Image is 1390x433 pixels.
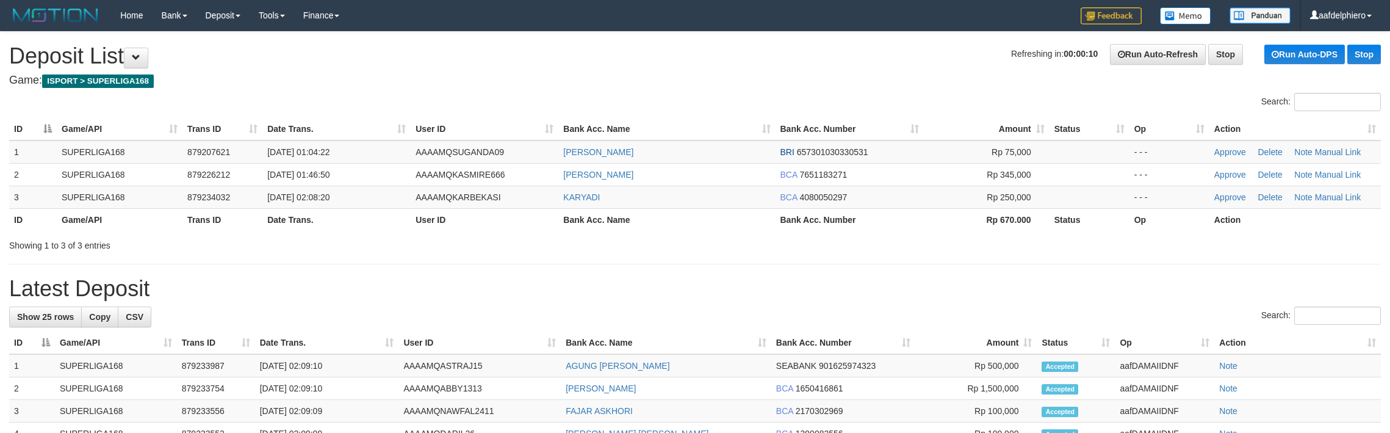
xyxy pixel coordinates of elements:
[1042,384,1078,395] span: Accepted
[1258,192,1282,202] a: Delete
[1050,118,1129,140] th: Status: activate to sort column ascending
[17,312,74,322] span: Show 25 rows
[9,277,1381,301] h1: Latest Deposit
[796,384,843,393] span: Copy 1650416861 to clipboard
[1294,147,1313,157] a: Note
[796,406,843,416] span: Copy 2170302969 to clipboard
[1011,49,1098,59] span: Refreshing in:
[987,170,1031,180] span: Rp 345,000
[182,118,262,140] th: Trans ID: activate to sort column ascending
[9,75,1381,87] h4: Game:
[1064,49,1098,59] strong: 00:00:10
[9,163,57,186] td: 2
[262,208,411,231] th: Date Trans.
[398,400,561,423] td: AAAAMQNAWFAL2411
[55,400,177,423] td: SUPERLIGA168
[1129,163,1209,186] td: - - -
[780,170,798,180] span: BCA
[1115,400,1214,423] td: aafDAMAIIDNF
[9,332,55,354] th: ID: activate to sort column descending
[780,147,794,157] span: BRI
[915,377,1037,400] td: Rp 1,500,000
[1219,361,1237,371] a: Note
[126,312,143,322] span: CSV
[1294,93,1381,111] input: Search:
[1294,192,1313,202] a: Note
[255,400,399,423] td: [DATE] 02:09:09
[797,147,868,157] span: Copy 657301030330531 to clipboard
[915,354,1037,377] td: Rp 500,000
[1258,147,1282,157] a: Delete
[118,307,151,327] a: CSV
[9,400,55,423] td: 3
[182,208,262,231] th: Trans ID
[416,192,500,202] span: AAAAMQKARBEKASI
[563,147,633,157] a: [PERSON_NAME]
[1315,147,1361,157] a: Manual Link
[1294,307,1381,325] input: Search:
[255,377,399,400] td: [DATE] 02:09:10
[1160,7,1211,24] img: Button%20Memo.svg
[57,140,182,164] td: SUPERLIGA168
[1214,332,1381,354] th: Action: activate to sort column ascending
[780,192,798,202] span: BCA
[57,163,182,186] td: SUPERLIGA168
[42,75,154,88] span: ISPORT > SUPERLIGA168
[1042,407,1078,417] span: Accepted
[9,6,102,24] img: MOTION_logo.png
[1219,384,1237,393] a: Note
[992,147,1031,157] span: Rp 75,000
[9,377,55,400] td: 2
[1110,44,1206,65] a: Run Auto-Refresh
[776,384,793,393] span: BCA
[9,44,1381,68] h1: Deposit List
[1037,332,1115,354] th: Status: activate to sort column ascending
[57,186,182,208] td: SUPERLIGA168
[1208,44,1243,65] a: Stop
[1261,307,1381,325] label: Search:
[1347,45,1381,64] a: Stop
[187,170,230,180] span: 879226212
[799,192,847,202] span: Copy 4080050297 to clipboard
[566,384,636,393] a: [PERSON_NAME]
[9,118,57,140] th: ID: activate to sort column descending
[9,186,57,208] td: 3
[924,118,1050,140] th: Amount: activate to sort column ascending
[89,312,110,322] span: Copy
[776,208,924,231] th: Bank Acc. Number
[776,118,924,140] th: Bank Acc. Number: activate to sort column ascending
[561,332,771,354] th: Bank Acc. Name: activate to sort column ascending
[255,332,399,354] th: Date Trans.: activate to sort column ascending
[55,377,177,400] td: SUPERLIGA168
[566,361,669,371] a: AGUNG [PERSON_NAME]
[398,354,561,377] td: AAAAMQASTRAJ15
[987,192,1031,202] span: Rp 250,000
[411,208,558,231] th: User ID
[1264,45,1345,64] a: Run Auto-DPS
[1209,118,1381,140] th: Action: activate to sort column ascending
[1315,170,1361,180] a: Manual Link
[398,377,561,400] td: AAAAMQABBY1313
[1115,377,1214,400] td: aafDAMAIIDNF
[411,118,558,140] th: User ID: activate to sort column ascending
[1129,118,1209,140] th: Op: activate to sort column ascending
[262,118,411,140] th: Date Trans.: activate to sort column ascending
[81,307,118,327] a: Copy
[1050,208,1129,231] th: Status
[416,170,505,180] span: AAAAMQKASMIRE666
[1294,170,1313,180] a: Note
[1230,7,1291,24] img: panduan.png
[1261,93,1381,111] label: Search:
[924,208,1050,231] th: Rp 670.000
[177,332,255,354] th: Trans ID: activate to sort column ascending
[9,208,57,231] th: ID
[563,192,600,202] a: KARYADI
[55,354,177,377] td: SUPERLIGA168
[776,406,793,416] span: BCA
[1115,354,1214,377] td: aafDAMAIIDNF
[1219,406,1237,416] a: Note
[819,361,876,371] span: Copy 901625974323 to clipboard
[563,170,633,180] a: [PERSON_NAME]
[1258,170,1282,180] a: Delete
[57,118,182,140] th: Game/API: activate to sort column ascending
